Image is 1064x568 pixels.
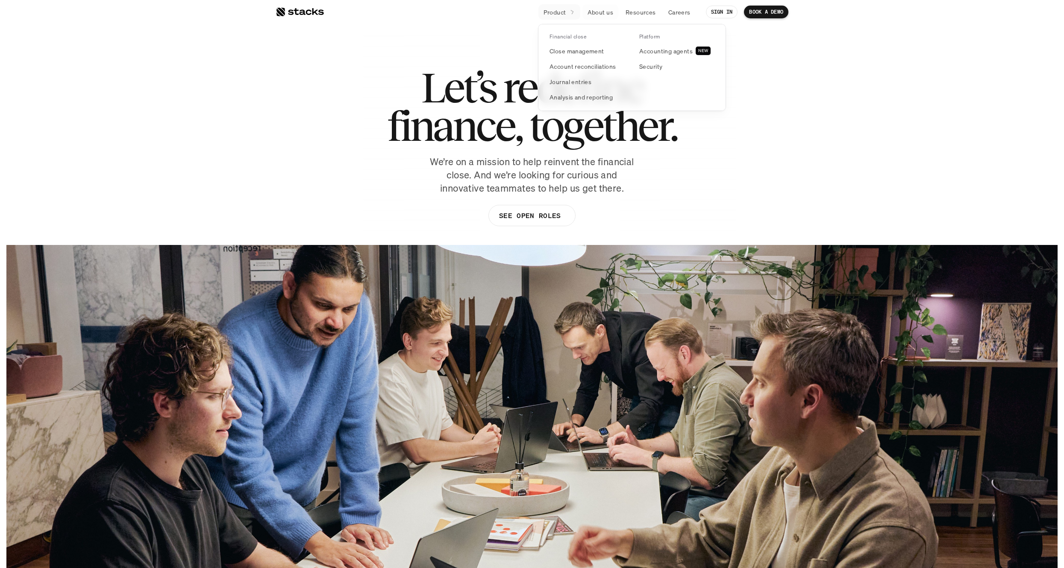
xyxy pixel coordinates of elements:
[668,8,691,17] p: Careers
[582,4,618,20] a: About us
[634,43,720,58] a: Accounting agentsNEW
[634,58,720,74] a: Security
[626,8,656,17] p: Resources
[550,77,591,86] p: Journal entries
[387,68,677,145] h1: Let’s redefine finance, together.
[550,47,604,55] p: Close management
[749,9,783,15] p: BOOK A DEMO
[544,43,630,58] a: Close management
[639,34,660,40] p: Platform
[544,58,630,74] a: Account reconciliations
[698,48,708,53] h2: NEW
[499,210,561,222] p: SEE OPEN ROLES
[544,89,630,105] a: Analysis and reporting
[544,8,566,17] p: Product
[588,8,613,17] p: About us
[544,74,630,89] a: Journal entries
[639,47,693,55] p: Accounting agents
[425,155,639,195] p: We’re on a mission to help reinvent the financial close. And we’re looking for curious and innova...
[550,62,616,71] p: Account reconciliations
[620,4,661,20] a: Resources
[550,34,586,40] p: Financial close
[639,62,662,71] p: Security
[744,6,788,18] a: BOOK A DEMO
[663,4,696,20] a: Careers
[706,6,738,18] a: SIGN IN
[711,9,733,15] p: SIGN IN
[550,93,613,102] p: Analysis and reporting
[488,205,576,226] a: SEE OPEN ROLES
